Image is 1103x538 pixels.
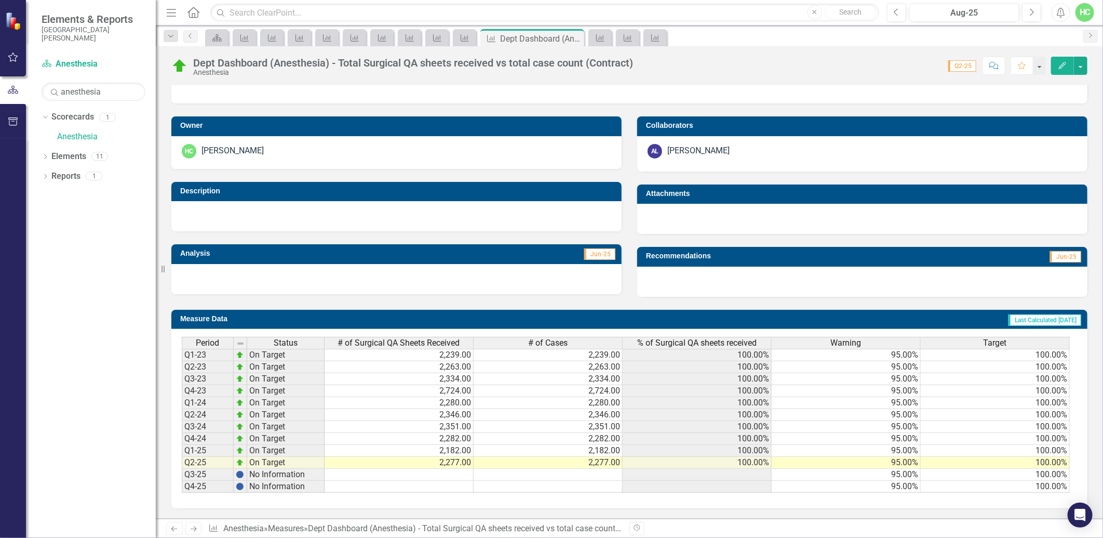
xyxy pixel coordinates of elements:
[247,385,325,397] td: On Target
[274,338,298,348] span: Status
[921,373,1070,385] td: 100.00%
[772,385,921,397] td: 95.00%
[646,252,938,260] h3: Recommendations
[236,447,244,455] img: zOikAAAAAElFTkSuQmCC
[772,361,921,373] td: 95.00%
[474,457,623,469] td: 2,277.00
[623,421,772,433] td: 100.00%
[772,421,921,433] td: 95.00%
[42,83,145,101] input: Search Below...
[772,373,921,385] td: 95.00%
[182,409,234,421] td: Q2-24
[948,60,976,72] span: Q2-25
[921,397,1070,409] td: 100.00%
[921,385,1070,397] td: 100.00%
[831,338,862,348] span: Warning
[623,385,772,397] td: 100.00%
[236,375,244,383] img: zOikAAAAAElFTkSuQmCC
[474,433,623,445] td: 2,282.00
[921,445,1070,457] td: 100.00%
[325,349,474,361] td: 2,239.00
[236,423,244,431] img: zOikAAAAAElFTkSuQmCC
[667,145,730,157] div: [PERSON_NAME]
[247,361,325,373] td: On Target
[623,433,772,445] td: 100.00%
[325,385,474,397] td: 2,724.00
[236,482,244,491] img: BgCOk07PiH71IgAAAABJRU5ErkJggg==
[921,481,1070,493] td: 100.00%
[648,144,662,159] div: AL
[247,469,325,481] td: No Information
[236,399,244,407] img: zOikAAAAAElFTkSuQmCC
[623,445,772,457] td: 100.00%
[193,69,633,76] div: Anesthesia
[236,363,244,371] img: zOikAAAAAElFTkSuQmCC
[325,397,474,409] td: 2,280.00
[474,349,623,361] td: 2,239.00
[921,349,1070,361] td: 100.00%
[325,457,474,469] td: 2,277.00
[921,457,1070,469] td: 100.00%
[193,57,633,69] div: Dept Dashboard (Anesthesia) - Total Surgical QA sheets received vs total case count (Contract)
[474,361,623,373] td: 2,263.00
[268,523,304,533] a: Measures
[984,338,1007,348] span: Target
[182,421,234,433] td: Q3-24
[236,351,244,359] img: zOikAAAAAElFTkSuQmCC
[51,170,80,182] a: Reports
[223,523,264,533] a: Anesthesia
[623,457,772,469] td: 100.00%
[772,433,921,445] td: 95.00%
[474,409,623,421] td: 2,346.00
[772,481,921,493] td: 95.00%
[247,409,325,421] td: On Target
[236,435,244,443] img: zOikAAAAAElFTkSuQmCC
[171,58,188,74] img: On Target
[584,248,615,260] span: Jun-25
[646,190,1082,198] h3: Attachments
[182,481,234,493] td: Q4-25
[623,361,772,373] td: 100.00%
[51,151,86,163] a: Elements
[247,445,325,457] td: On Target
[5,12,23,30] img: ClearPoint Strategy
[474,385,623,397] td: 2,724.00
[474,421,623,433] td: 2,351.00
[182,373,234,385] td: Q3-23
[623,373,772,385] td: 100.00%
[772,457,921,469] td: 95.00%
[196,338,220,348] span: Period
[772,409,921,421] td: 95.00%
[182,433,234,445] td: Q4-24
[1008,314,1081,326] span: Last Calculated [DATE]
[646,122,1082,129] h3: Collaborators
[182,469,234,481] td: Q3-25
[210,4,879,22] input: Search ClearPoint...
[839,8,862,16] span: Search
[180,250,391,257] h3: Analysis
[921,361,1070,373] td: 100.00%
[308,523,654,533] div: Dept Dashboard (Anesthesia) - Total Surgical QA sheets received vs total case count (Contract)
[921,421,1070,433] td: 100.00%
[182,385,234,397] td: Q4-23
[913,7,1016,19] div: Aug-25
[42,13,145,25] span: Elements & Reports
[91,152,108,161] div: 11
[182,445,234,457] td: Q1-25
[474,397,623,409] td: 2,280.00
[325,445,474,457] td: 2,182.00
[325,409,474,421] td: 2,346.00
[772,469,921,481] td: 95.00%
[201,145,264,157] div: [PERSON_NAME]
[474,445,623,457] td: 2,182.00
[623,409,772,421] td: 100.00%
[325,433,474,445] td: 2,282.00
[42,58,145,70] a: Anesthesia
[825,5,877,20] button: Search
[1068,503,1093,528] div: Open Intercom Messenger
[247,433,325,445] td: On Target
[921,469,1070,481] td: 100.00%
[1075,3,1094,22] button: HC
[772,397,921,409] td: 95.00%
